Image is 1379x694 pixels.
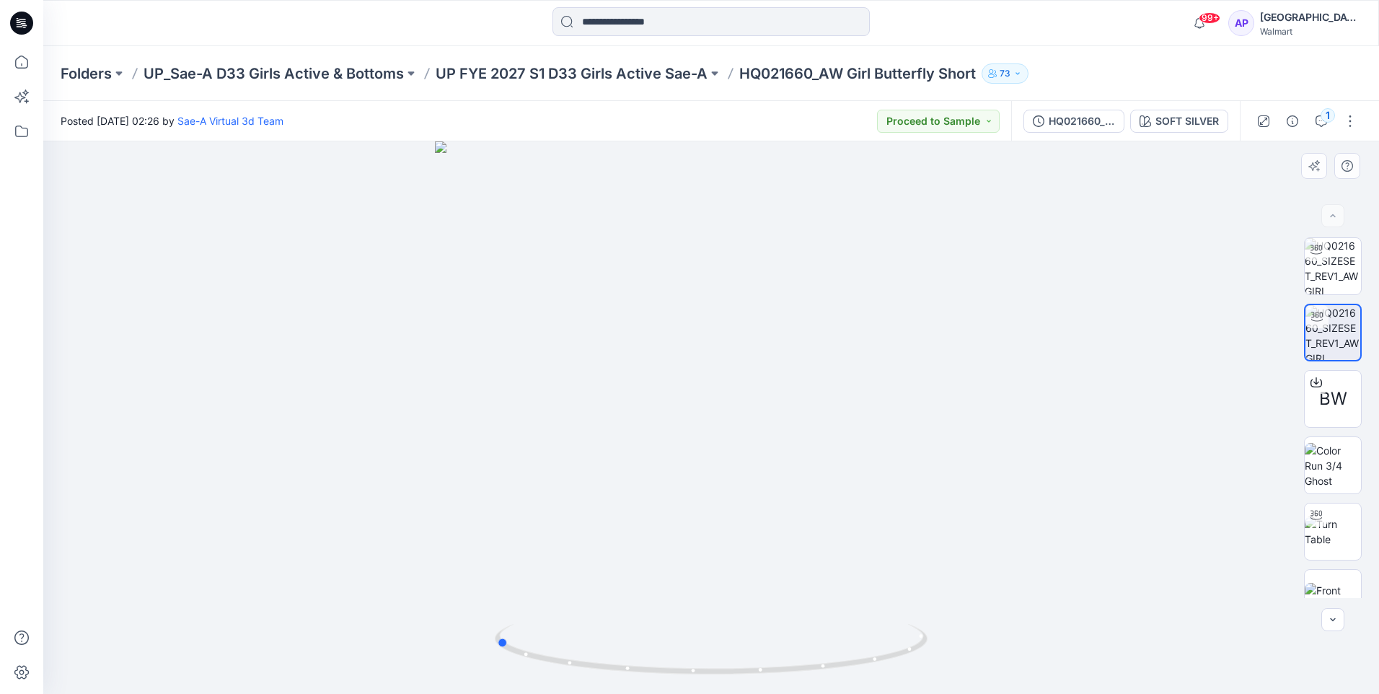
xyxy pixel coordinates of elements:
[1305,443,1361,488] img: Color Run 3/4 Ghost
[1260,26,1361,37] div: Walmart
[1305,517,1361,547] img: Turn Table
[61,113,283,128] span: Posted [DATE] 02:26 by
[1023,110,1124,133] button: HQ021660_SIZESET_REV1_SOFT SILVER
[1319,386,1347,412] span: BW
[1155,113,1219,129] div: SOFT SILVER
[1260,9,1361,26] div: [GEOGRAPHIC_DATA]
[1305,238,1361,294] img: HQ021660_SIZESET_REV1_AW GIRL BUTTERFLY SHORT_SaeA_082125_SOFT SILVER
[1305,583,1361,613] img: Front Ghost
[177,115,283,127] a: Sae-A Virtual 3d Team
[144,63,404,84] a: UP_Sae-A D33 Girls Active & Bottoms
[1228,10,1254,36] div: AP
[1199,12,1220,24] span: 99+
[1281,110,1304,133] button: Details
[982,63,1028,84] button: 73
[1049,113,1115,129] div: HQ021660_SIZESET_REV1_SOFT SILVER
[436,63,708,84] a: UP FYE 2027 S1 D33 Girls Active Sae-A
[1310,110,1333,133] button: 1
[61,63,112,84] a: Folders
[1305,305,1360,360] img: HQ021660_SIZESET_REV1_AW GIRL BUTTERFLY SHORT_SaeA_082125_SOFT SILVER_TRANS
[1130,110,1228,133] button: SOFT SILVER
[1000,66,1010,82] p: 73
[739,63,976,84] p: HQ021660_AW Girl Butterfly Short
[1321,108,1335,123] div: 1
